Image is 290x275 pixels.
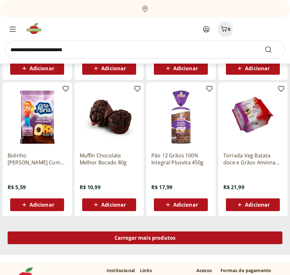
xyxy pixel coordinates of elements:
button: Adicionar [82,62,136,75]
a: Torrada Veg Batata doce e Grãos Aminna 90g [223,152,283,166]
button: Carrinho [218,22,233,37]
button: Adicionar [154,62,208,75]
input: search [5,41,285,58]
span: Adicionar [30,202,54,207]
span: Adicionar [245,202,270,207]
a: Pão 12 Grãos 100% Integral Plusvita 450g [151,152,211,166]
span: R$ 17,99 [151,184,172,191]
button: Adicionar [226,62,280,75]
button: Menu [5,22,20,37]
p: Institucional [107,267,135,274]
img: Bolinho Ana Maria Com Gotas De Chocolate 70G [8,87,67,147]
span: Adicionar [173,66,198,71]
img: Pão 12 Grãos 100% Integral Plusvita 450g [151,87,211,147]
p: Acesso [196,267,212,274]
button: Adicionar [82,198,136,211]
span: 0 [228,26,230,32]
a: Bolinho [PERSON_NAME] Com Gotas De Chocolate 70G [8,152,67,166]
button: Submit Search [265,46,280,53]
span: Adicionar [101,202,126,207]
span: R$ 5,59 [8,184,26,191]
a: Muffin Chocolate Melhor Bocado 80g [80,152,139,166]
span: Adicionar [30,66,54,71]
img: Muffin Chocolate Melhor Bocado 80g [80,87,139,147]
img: Hortifruti [25,22,47,35]
a: Carregar mais produtos [8,231,282,247]
span: Adicionar [101,66,126,71]
span: R$ 10,99 [80,184,101,191]
span: Carregar mais produtos [115,235,176,240]
span: Adicionar [245,66,270,71]
p: Formas de pagamento [221,267,277,274]
button: Adicionar [154,198,208,211]
span: R$ 21,99 [223,184,244,191]
img: Torrada Veg Batata doce e Grãos Aminna 90g [223,87,283,147]
span: Adicionar [173,202,198,207]
button: Adicionar [10,198,64,211]
button: Adicionar [10,62,64,75]
button: Adicionar [226,198,280,211]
